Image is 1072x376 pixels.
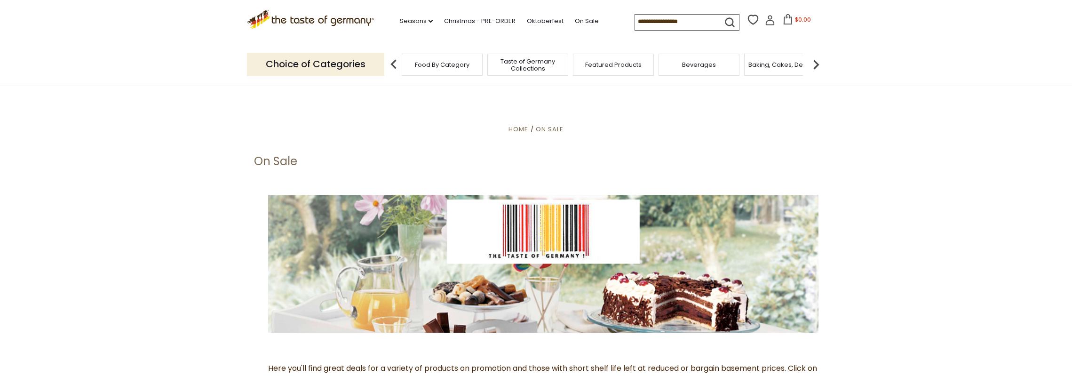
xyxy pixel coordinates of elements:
a: Home [508,125,528,134]
a: Baking, Cakes, Desserts [748,61,821,68]
a: Seasons [400,16,433,26]
span: $0.00 [795,16,811,24]
a: Oktoberfest [527,16,564,26]
img: next arrow [807,55,826,74]
a: Taste of Germany Collections [490,58,565,72]
a: On Sale [536,125,564,134]
a: Featured Products [585,61,642,68]
a: Food By Category [415,61,469,68]
a: Christmas - PRE-ORDER [444,16,516,26]
a: Beverages [682,61,716,68]
p: Choice of Categories [247,53,384,76]
button: $0.00 [777,14,817,28]
h1: On Sale [254,154,297,168]
img: previous arrow [384,55,403,74]
a: On Sale [575,16,599,26]
img: the-taste-of-germany-barcode-3.jpg [268,195,818,333]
